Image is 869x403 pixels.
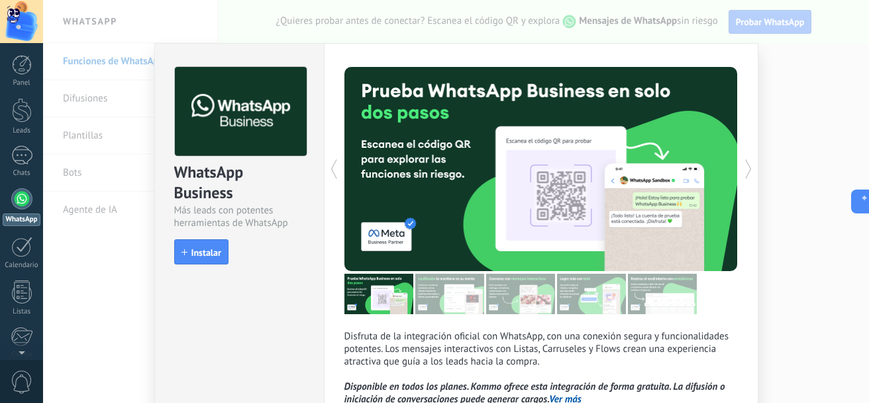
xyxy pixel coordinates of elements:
[174,162,305,204] div: WhatsApp Business
[174,204,305,229] div: Más leads con potentes herramientas de WhatsApp
[3,261,41,270] div: Calendario
[344,274,413,314] img: tour_image_7a4924cebc22ed9e3259523e50fe4fd6.png
[3,127,41,135] div: Leads
[3,213,40,226] div: WhatsApp
[415,274,484,314] img: tour_image_cc27419dad425b0ae96c2716632553fa.png
[557,274,626,314] img: tour_image_62c9952fc9cf984da8d1d2aa2c453724.png
[3,79,41,87] div: Panel
[628,274,697,314] img: tour_image_cc377002d0016b7ebaeb4dbe65cb2175.png
[3,169,41,178] div: Chats
[175,67,307,156] img: logo_main.png
[486,274,555,314] img: tour_image_1009fe39f4f058b759f0df5a2b7f6f06.png
[174,239,229,264] button: Instalar
[3,308,41,316] div: Listas
[191,248,221,257] span: Instalar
